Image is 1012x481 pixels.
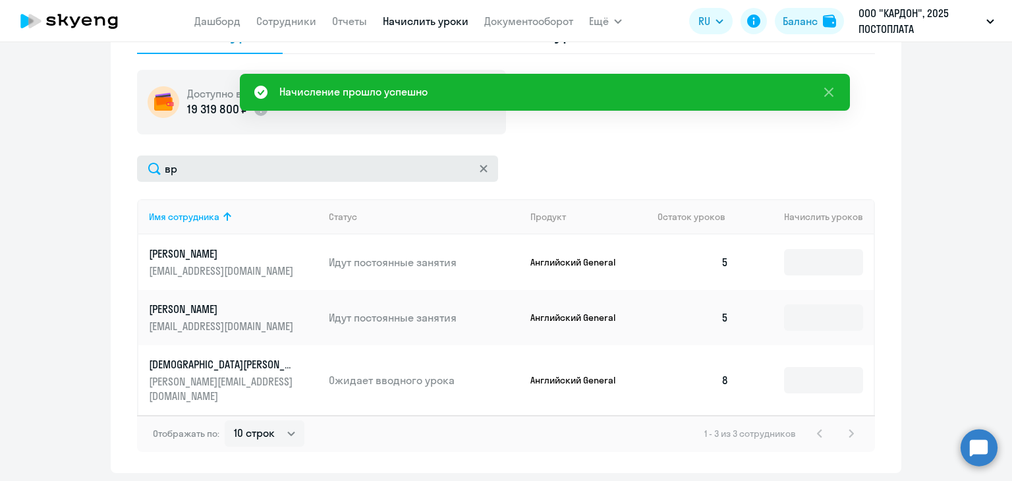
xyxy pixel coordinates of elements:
div: Статус [329,211,357,223]
a: Дашборд [194,14,240,28]
div: Имя сотрудника [149,211,318,223]
div: Продукт [530,211,648,223]
p: [EMAIL_ADDRESS][DOMAIN_NAME] [149,319,296,333]
p: 19 319 800 ₽ [187,101,248,118]
th: Начислить уроков [739,199,874,235]
p: Английский General [530,374,629,386]
p: Идут постоянные занятия [329,310,520,325]
button: RU [689,8,733,34]
span: RU [698,13,710,29]
button: Балансbalance [775,8,844,34]
a: Отчеты [332,14,367,28]
div: Имя сотрудника [149,211,219,223]
input: Поиск по имени, email, продукту или статусу [137,156,498,182]
p: Ожидает вводного урока [329,373,520,387]
img: wallet-circle.png [148,86,179,118]
p: Английский General [530,312,629,324]
p: [EMAIL_ADDRESS][DOMAIN_NAME] [149,264,296,278]
td: 5 [647,235,739,290]
div: Статус [329,211,520,223]
div: Баланс [783,13,818,29]
p: ООО "КАРДОН", 2025 ПОСТОПЛАТА [858,5,981,37]
a: Начислить уроки [383,14,468,28]
div: Остаток уроков [658,211,739,223]
span: Ещё [589,13,609,29]
span: Остаток уроков [658,211,725,223]
h5: Доступно в рамках лимита [187,86,322,101]
p: [PERSON_NAME] [149,246,296,261]
span: 1 - 3 из 3 сотрудников [704,428,796,439]
p: Английский General [530,256,629,268]
button: ООО "КАРДОН", 2025 ПОСТОПЛАТА [852,5,1001,37]
img: balance [823,14,836,28]
div: Продукт [530,211,566,223]
a: Сотрудники [256,14,316,28]
p: [DEMOGRAPHIC_DATA][PERSON_NAME] [149,357,296,372]
p: [PERSON_NAME][EMAIL_ADDRESS][DOMAIN_NAME] [149,374,296,403]
div: Начисление прошло успешно [279,84,428,99]
a: [PERSON_NAME][EMAIL_ADDRESS][DOMAIN_NAME] [149,302,318,333]
span: Отображать по: [153,428,219,439]
td: 8 [647,345,739,415]
a: [DEMOGRAPHIC_DATA][PERSON_NAME][PERSON_NAME][EMAIL_ADDRESS][DOMAIN_NAME] [149,357,318,403]
td: 5 [647,290,739,345]
button: Ещё [589,8,622,34]
p: Идут постоянные занятия [329,255,520,269]
a: [PERSON_NAME][EMAIL_ADDRESS][DOMAIN_NAME] [149,246,318,278]
a: Документооборот [484,14,573,28]
p: [PERSON_NAME] [149,302,296,316]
